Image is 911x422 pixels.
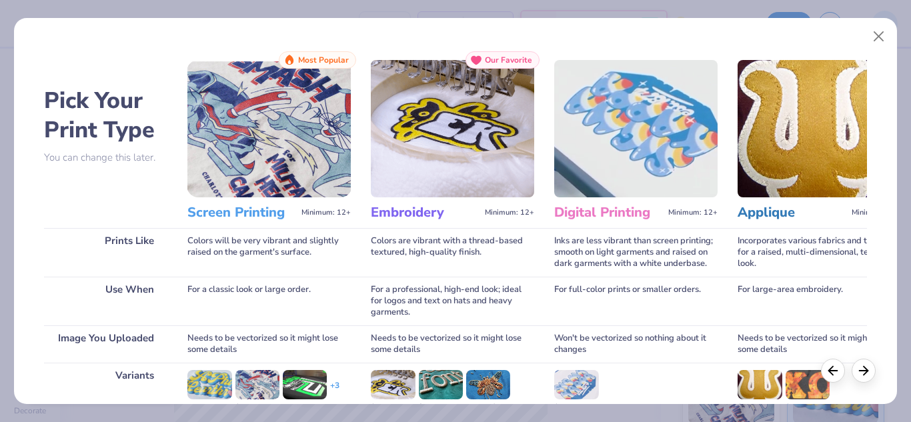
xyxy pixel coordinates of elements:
img: Standard [235,370,279,399]
h3: Screen Printing [187,204,296,221]
div: Standard [554,401,598,413]
img: Standard [738,370,782,399]
span: Minimum: 12+ [301,208,351,217]
img: Screen Printing [187,60,351,197]
h3: Applique [738,204,846,221]
span: Most Popular [298,55,349,65]
div: Needs to be vectorized so it might lose some details [738,325,901,363]
div: Won't be vectorized so nothing about it changes [554,325,718,363]
div: Prints Like [44,228,167,277]
span: Minimum: 12+ [485,208,534,217]
div: Needs to be vectorized so it might lose some details [371,325,534,363]
div: 3D Puff [419,401,463,413]
div: Needs to be vectorized so it might lose some details [187,325,351,363]
div: Puff Ink [187,401,231,413]
img: Sublimated [786,370,830,399]
div: For a classic look or large order. [187,277,351,325]
div: Colors are vibrant with a thread-based textured, high-quality finish. [371,228,534,277]
div: For a professional, high-end look; ideal for logos and text on hats and heavy garments. [371,277,534,325]
div: Standard [371,401,415,413]
img: Standard [371,370,415,399]
h3: Embroidery [371,204,480,221]
img: Standard [554,370,598,399]
span: Minimum: 12+ [852,208,901,217]
img: Digital Printing [554,60,718,197]
div: Neon Ink [283,401,327,413]
img: Neon Ink [283,370,327,399]
div: For full-color prints or smaller orders. [554,277,718,325]
div: Incorporates various fabrics and threads for a raised, multi-dimensional, textured look. [738,228,901,277]
img: Applique [738,60,901,197]
img: Puff Ink [187,370,231,399]
h2: Pick Your Print Type [44,86,167,145]
div: Image You Uploaded [44,325,167,363]
div: Standard [235,401,279,413]
div: Standard [738,401,782,413]
span: Minimum: 12+ [668,208,718,217]
div: For large-area embroidery. [738,277,901,325]
div: + 3 [330,380,339,403]
div: Use When [44,277,167,325]
img: 3D Puff [419,370,463,399]
img: Metallic & Glitter [466,370,510,399]
span: Our Favorite [485,55,532,65]
img: Embroidery [371,60,534,197]
h3: Digital Printing [554,204,663,221]
div: Sublimated [786,401,830,413]
div: Inks are less vibrant than screen printing; smooth on light garments and raised on dark garments ... [554,228,718,277]
p: You can change this later. [44,152,167,163]
div: Colors will be very vibrant and slightly raised on the garment's surface. [187,228,351,277]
